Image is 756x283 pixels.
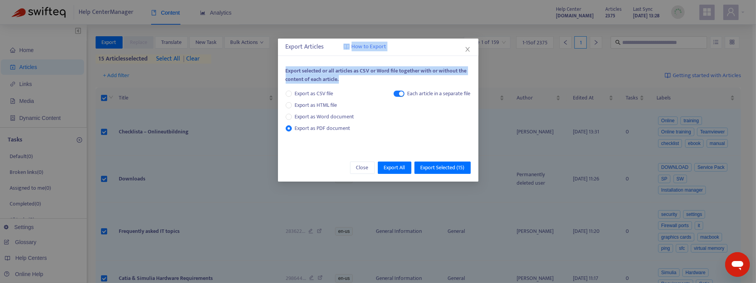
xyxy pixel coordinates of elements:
span: Export as CSV file [292,89,337,98]
span: Export selected or all articles as CSV or Word file together with or without the content of each ... [286,66,467,84]
iframe: Button to launch messaging window [725,252,750,277]
span: close [465,46,471,52]
span: Export as HTML file [292,101,340,109]
span: Close [356,163,369,172]
div: Each article in a separate file [407,89,471,98]
button: Close [350,162,375,174]
span: Export All [384,163,405,172]
span: Export as Word document [292,113,357,121]
img: image-link [343,44,350,50]
span: How to Export [352,42,386,51]
button: Export Selected (15) [414,162,471,174]
span: Export as PDF document [295,124,350,133]
button: Export All [378,162,411,174]
div: Export Articles [286,42,471,52]
span: Export Selected ( 15 ) [421,163,465,172]
button: Close [463,45,472,54]
a: How to Export [343,42,386,51]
